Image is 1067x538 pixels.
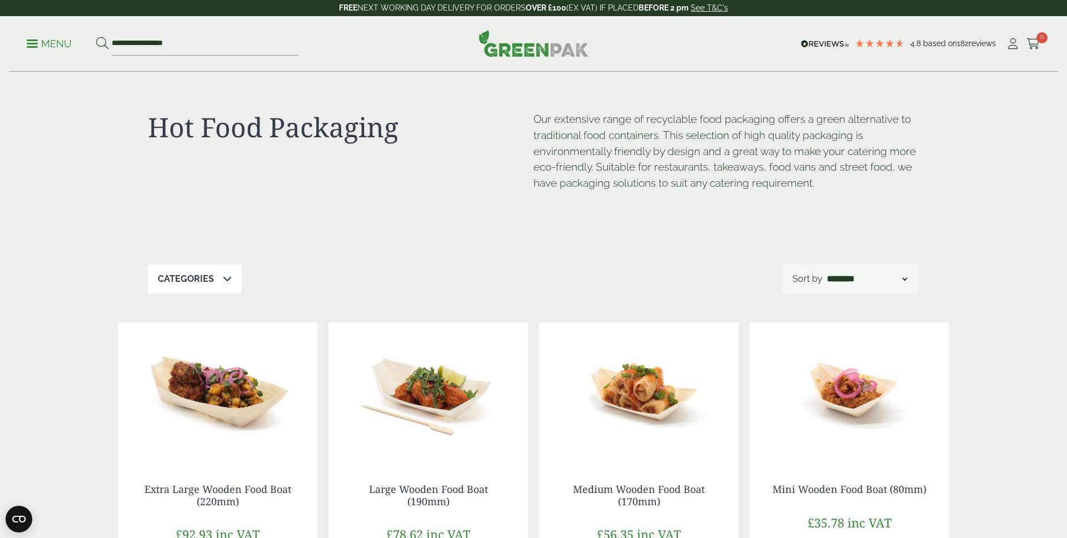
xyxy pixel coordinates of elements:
[533,111,919,191] p: Our extensive range of recyclable food packaging offers a green alternative to traditional food c...
[6,506,32,532] button: Open CMP widget
[691,3,728,12] a: See T&C's
[801,40,849,48] img: REVIEWS.io
[969,39,996,48] span: reviews
[1026,36,1040,52] a: 0
[328,322,528,461] img: Large Wooden Boat 190mm with food contents 2920004AD
[957,39,969,48] span: 182
[573,482,705,508] a: Medium Wooden Food Boat (170mm)
[772,482,926,496] a: Mini Wooden Food Boat (80mm)
[910,39,923,48] span: 4.8
[847,514,891,531] span: inc VAT
[158,272,214,286] p: Categories
[339,3,357,12] strong: FREE
[807,514,844,531] span: £35.78
[27,37,72,48] a: Menu
[923,39,957,48] span: Based on
[792,272,822,286] p: Sort by
[148,111,533,143] h1: Hot Food Packaging
[825,272,909,286] select: Shop order
[118,322,317,461] img: Extra Large Wooden Boat 220mm with food contents V2 2920004AE
[533,201,535,202] p: [URL][DOMAIN_NAME]
[478,30,589,57] img: GreenPak Supplies
[526,3,566,12] strong: OVER £100
[369,482,488,508] a: Large Wooden Food Boat (190mm)
[855,38,905,48] div: 4.79 Stars
[539,322,739,461] img: Medium Wooden Boat 170mm with food contents V2 2920004AC 1
[1036,32,1048,43] span: 0
[639,3,689,12] strong: BEFORE 2 pm
[144,482,291,508] a: Extra Large Wooden Food Boat (220mm)
[1006,38,1020,49] i: My Account
[1026,38,1040,49] i: Cart
[750,322,949,461] img: Mini Wooden Boat 80mm with food contents 2920004AA
[27,37,72,51] p: Menu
